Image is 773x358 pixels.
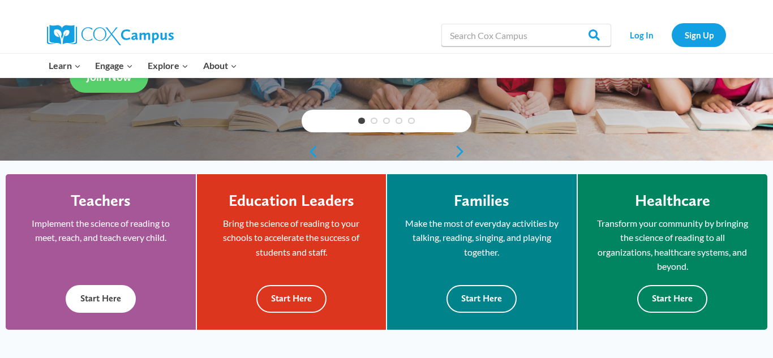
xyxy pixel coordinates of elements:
[672,23,726,46] a: Sign Up
[358,118,365,124] a: 1
[637,285,707,313] button: Start Here
[578,174,768,330] a: Healthcare Transform your community by bringing the science of reading to all organizations, heal...
[446,285,517,313] button: Start Here
[371,118,377,124] a: 2
[404,216,560,260] p: Make the most of everyday activities by talking, reading, singing, and playing together.
[197,174,386,330] a: Education Leaders Bring the science of reading to your schools to accelerate the success of stude...
[387,174,577,330] a: Families Make the most of everyday activities by talking, reading, singing, and playing together....
[71,191,131,210] h4: Teachers
[6,174,196,330] a: Teachers Implement the science of reading to meet, reach, and teach every child. Start Here
[47,25,174,45] img: Cox Campus
[617,23,666,46] a: Log In
[595,216,751,274] p: Transform your community by bringing the science of reading to all organizations, healthcare syst...
[23,216,179,245] p: Implement the science of reading to meet, reach, and teach every child.
[41,54,88,77] button: Child menu of Learn
[66,285,136,313] button: Start Here
[454,191,509,210] h4: Families
[214,216,370,260] p: Bring the science of reading to your schools to accelerate the success of students and staff.
[41,54,244,77] nav: Primary Navigation
[396,118,402,124] a: 4
[454,145,471,158] a: next
[441,24,611,46] input: Search Cox Campus
[383,118,390,124] a: 3
[635,191,710,210] h4: Healthcare
[229,191,354,210] h4: Education Leaders
[140,54,196,77] button: Child menu of Explore
[302,145,319,158] a: previous
[302,140,471,163] div: content slider buttons
[196,54,244,77] button: Child menu of About
[256,285,327,313] button: Start Here
[617,23,726,46] nav: Secondary Navigation
[408,118,415,124] a: 5
[88,54,141,77] button: Child menu of Engage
